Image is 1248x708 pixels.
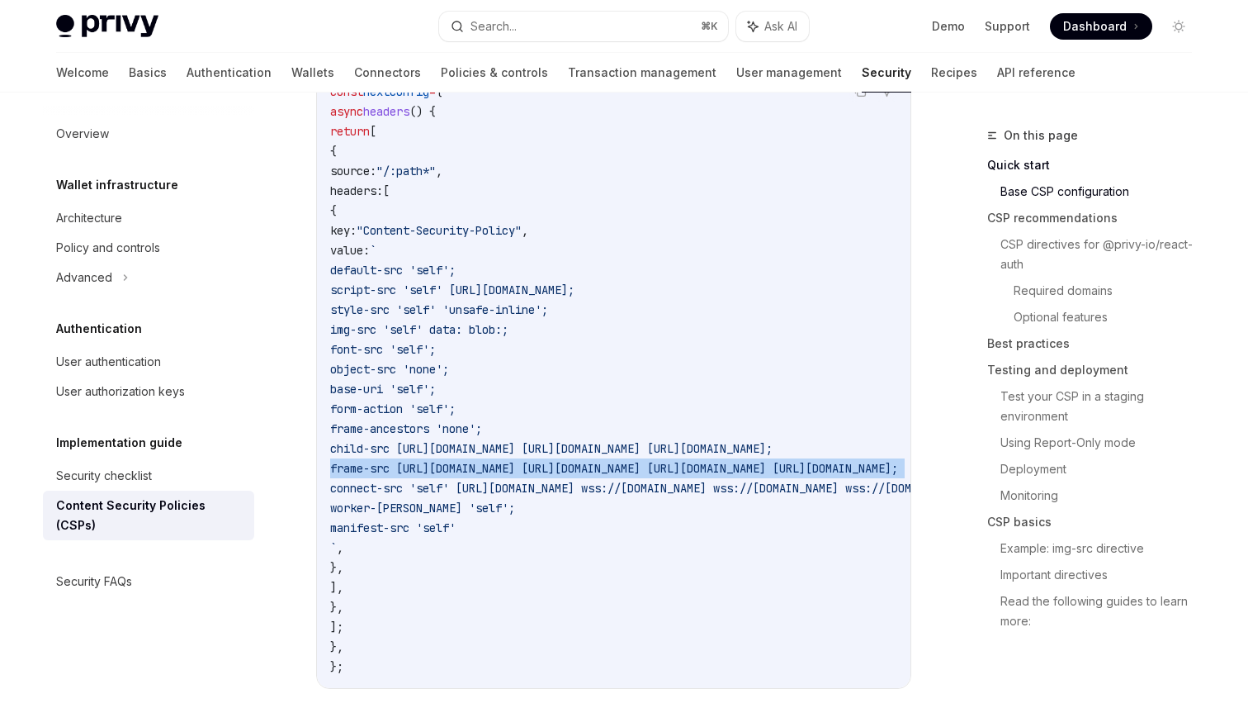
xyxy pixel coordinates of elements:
[987,152,1205,178] a: Quick start
[43,347,254,377] a: User authentication
[330,223,357,238] span: key:
[409,104,436,119] span: () {
[436,164,442,178] span: ,
[291,53,334,93] a: Wallets
[1000,178,1205,205] a: Base CSP configuration
[987,330,1205,357] a: Best practices
[330,144,337,159] span: {
[330,342,436,357] span: font-src 'self';
[330,421,482,436] span: frame-ancestors 'none';
[987,357,1205,383] a: Testing and deployment
[1000,231,1205,278] a: CSP directives for @privy-io/react-auth
[330,382,436,397] span: base-uri 'self';
[56,268,112,287] div: Advanced
[330,441,773,456] span: child-src [URL][DOMAIN_NAME] [URL][DOMAIN_NAME] [URL][DOMAIN_NAME];
[987,509,1205,535] a: CSP basics
[1050,13,1152,40] a: Dashboard
[383,183,390,198] span: [
[56,53,109,93] a: Welcome
[330,659,343,674] span: };
[363,104,409,119] span: headers
[522,223,528,238] span: ,
[1063,18,1127,35] span: Dashboard
[330,540,337,555] span: `
[736,53,842,93] a: User management
[370,124,376,139] span: [
[330,124,370,139] span: return
[330,501,515,516] span: worker-[PERSON_NAME] 'self';
[330,164,376,178] span: source:
[439,12,728,41] button: Search...⌘K
[56,496,244,535] div: Content Security Policies (CSPs)
[56,238,160,258] div: Policy and controls
[568,53,716,93] a: Transaction management
[56,319,142,339] h5: Authentication
[357,223,522,238] span: "Content-Security-Policy"
[330,362,449,377] span: object-src 'none';
[43,119,254,149] a: Overview
[56,352,161,372] div: User authentication
[1004,126,1078,145] span: On this page
[330,639,343,654] span: },
[1014,278,1205,304] a: Required domains
[376,164,436,178] span: "/:path*"
[337,540,343,555] span: ,
[764,18,797,35] span: Ask AI
[1000,535,1205,562] a: Example: img-src directive
[370,243,376,258] span: `
[1000,383,1205,430] a: Test your CSP in a staging environment
[187,53,272,93] a: Authentication
[43,203,254,233] a: Architecture
[330,302,548,317] span: style-src 'self' 'unsafe-inline';
[330,620,343,634] span: ];
[56,382,185,402] div: User authorization keys
[1000,430,1205,456] a: Using Report-Only mode
[330,203,337,218] span: {
[330,322,508,337] span: img-src 'self' data: blob:;
[330,560,343,575] span: },
[330,283,574,297] span: script-src 'self' [URL][DOMAIN_NAME];
[43,377,254,406] a: User authorization keys
[862,53,911,93] a: Security
[330,580,343,595] span: ],
[1000,482,1205,509] a: Monitoring
[56,572,132,592] div: Security FAQs
[56,15,158,38] img: light logo
[129,53,167,93] a: Basics
[931,53,977,93] a: Recipes
[43,491,254,540] a: Content Security Policies (CSPs)
[330,402,456,416] span: form-action 'self';
[997,53,1075,93] a: API reference
[987,205,1205,231] a: CSP recommendations
[330,104,363,119] span: async
[1165,13,1192,40] button: Toggle dark mode
[1000,588,1205,634] a: Read the following guides to learn more:
[701,20,718,33] span: ⌘ K
[56,466,152,486] div: Security checklist
[441,53,548,93] a: Policies & controls
[985,18,1030,35] a: Support
[43,567,254,596] a: Security FAQs
[43,461,254,491] a: Security checklist
[56,175,178,195] h5: Wallet infrastructure
[330,263,456,278] span: default-src 'self';
[330,183,383,198] span: headers:
[330,520,456,535] span: manifest-src 'self'
[736,12,809,41] button: Ask AI
[470,17,517,36] div: Search...
[330,600,343,615] span: },
[330,461,898,476] span: frame-src [URL][DOMAIN_NAME] [URL][DOMAIN_NAME] [URL][DOMAIN_NAME] [URL][DOMAIN_NAME];
[1000,562,1205,588] a: Important directives
[56,124,109,144] div: Overview
[354,53,421,93] a: Connectors
[43,233,254,263] a: Policy and controls
[330,243,370,258] span: value:
[56,433,182,453] h5: Implementation guide
[56,208,122,228] div: Architecture
[1000,456,1205,482] a: Deployment
[932,18,965,35] a: Demo
[1014,304,1205,330] a: Optional features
